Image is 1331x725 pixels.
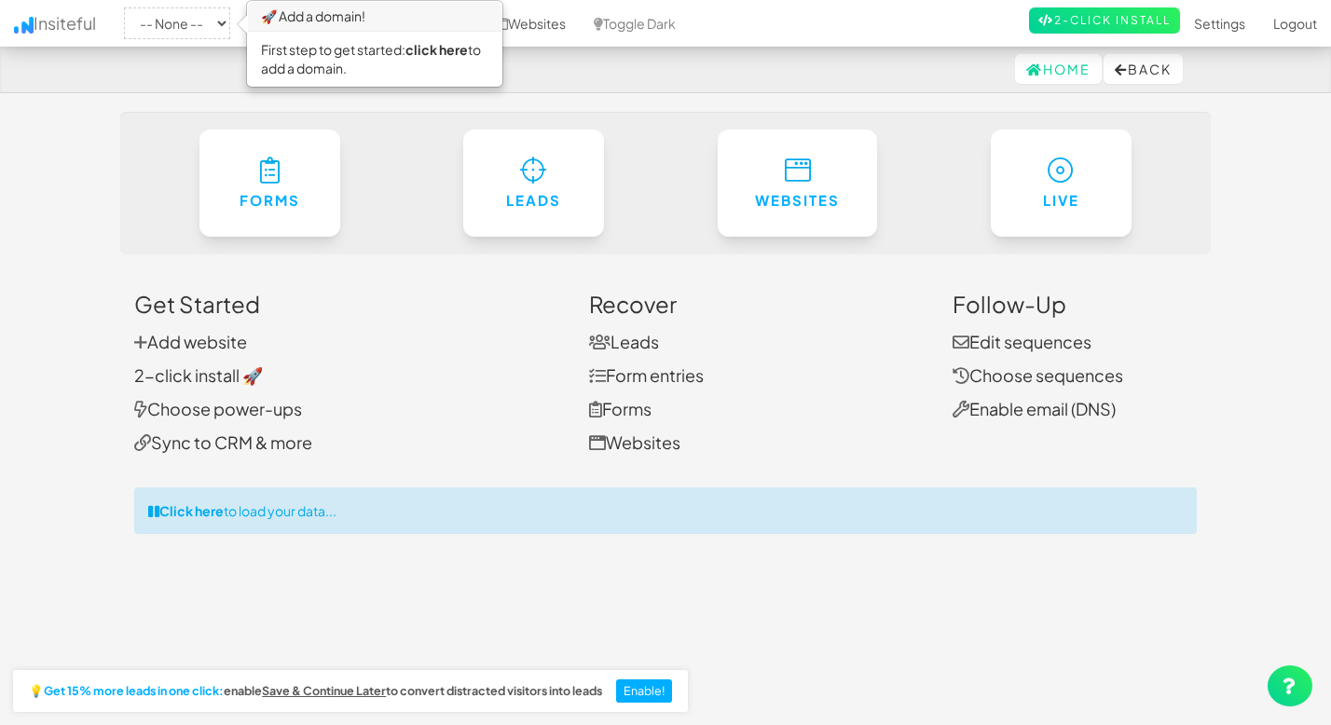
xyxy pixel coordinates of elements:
a: Add website [134,331,247,352]
a: Forms [199,130,341,237]
h3: Recover [589,292,925,316]
strong: Click here [159,502,224,519]
button: Back [1104,54,1183,84]
a: Form entries [589,364,704,386]
a: Websites [589,431,680,453]
a: click here [405,41,468,58]
a: 2-Click Install [1029,7,1180,34]
h6: Websites [755,193,840,209]
a: Live [991,130,1132,237]
button: Enable! [616,679,673,704]
a: Choose power-ups [134,398,302,419]
h6: Forms [237,193,304,209]
div: to load your data... [134,487,1197,534]
a: Home [1015,54,1102,84]
a: Choose sequences [953,364,1123,386]
strong: Get 15% more leads in one click: [44,685,224,698]
a: Websites [718,130,877,237]
h3: Get Started [134,292,561,316]
a: Edit sequences [953,331,1091,352]
a: Leads [463,130,605,237]
h6: Leads [501,193,568,209]
a: Forms [589,398,652,419]
u: Save & Continue Later [262,683,386,698]
a: Enable email (DNS) [953,398,1116,419]
a: Save & Continue Later [262,685,386,698]
h3: 🚀 Add a domain! [248,2,501,32]
a: Leads [589,331,659,352]
h2: 💡 enable to convert distracted visitors into leads [29,685,602,698]
div: First step to get started: to add a domain. [248,32,501,86]
a: 2-click install 🚀 [134,364,263,386]
a: Sync to CRM & more [134,431,312,453]
h6: Live [1028,193,1095,209]
img: icon.png [14,17,34,34]
h3: Follow-Up [953,292,1198,316]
